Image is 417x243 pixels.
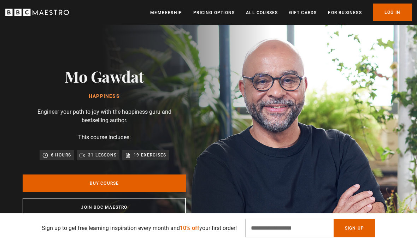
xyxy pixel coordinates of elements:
[246,9,278,16] a: All Courses
[78,133,131,142] p: This course includes:
[23,174,186,192] a: Buy Course
[150,4,412,21] nav: Primary
[51,152,71,159] p: 6 hours
[88,152,117,159] p: 31 lessons
[134,152,166,159] p: 19 exercises
[5,7,69,18] svg: BBC Maestro
[23,198,186,217] a: Join BBC Maestro
[334,219,375,237] button: Sign Up
[328,9,362,16] a: For business
[289,9,317,16] a: Gift Cards
[65,67,144,85] h2: Mo Gawdat
[373,4,412,21] a: Log In
[65,94,144,99] h1: Happiness
[34,108,175,125] p: Engineer your path to joy with the happiness guru and bestselling author.
[150,9,182,16] a: Membership
[42,224,237,232] p: Sign up to get free learning inspiration every month and your first order!
[193,9,235,16] a: Pricing Options
[180,225,199,231] span: 10% off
